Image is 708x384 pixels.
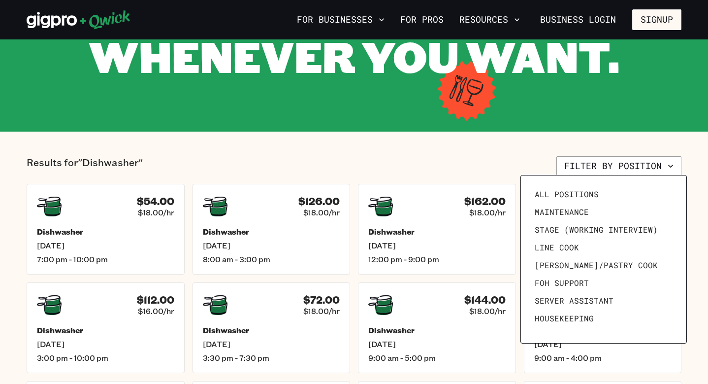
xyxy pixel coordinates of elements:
span: Stage (working interview) [535,225,658,235]
ul: Filter by position [531,185,676,333]
span: FOH Support [535,278,589,288]
span: Server Assistant [535,296,613,306]
span: Prep Cook [535,331,579,341]
span: Line Cook [535,243,579,252]
span: [PERSON_NAME]/Pastry Cook [535,260,658,270]
span: All Positions [535,189,599,199]
span: Housekeeping [535,314,594,323]
span: Maintenance [535,207,589,217]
